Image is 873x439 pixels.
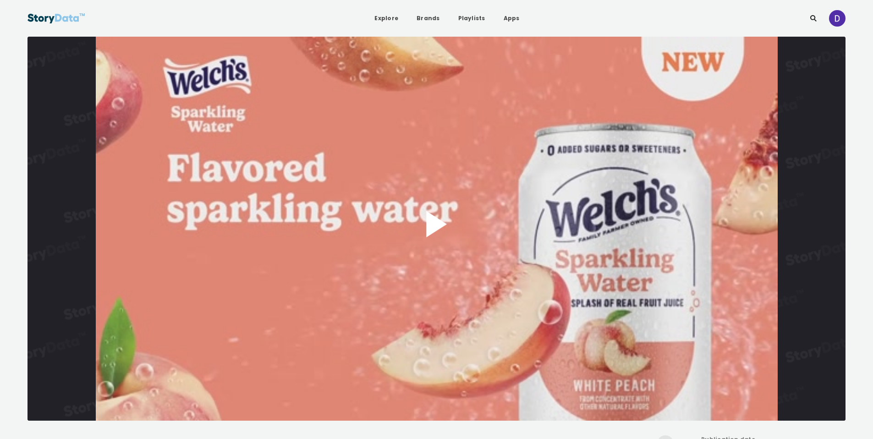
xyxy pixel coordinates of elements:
[451,10,493,27] a: Playlists
[27,37,846,421] button: Play Video
[409,10,447,27] a: Brands
[496,10,527,27] a: Apps
[829,10,846,27] img: ACg8ocKzwPDiA-G5ZA1Mflw8LOlJAqwuiocHy5HQ8yAWPW50gy9RiA=s96-c
[27,10,85,27] img: StoryData Logo
[27,37,846,421] div: Video Player
[367,10,406,27] a: Explore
